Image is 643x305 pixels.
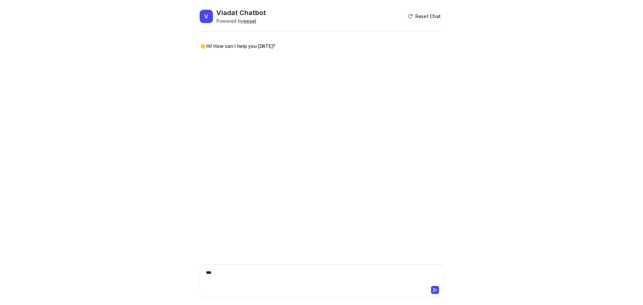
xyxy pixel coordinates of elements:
[200,42,275,50] p: 👋 Hi! How can I help you [DATE]?
[216,8,266,17] h2: Viadat Chatbot
[216,17,266,24] div: Powered by
[243,18,256,24] b: eesel
[406,11,443,21] button: Reset Chat
[200,10,213,23] span: V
